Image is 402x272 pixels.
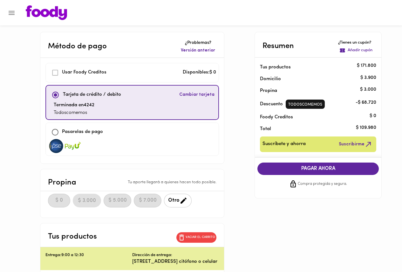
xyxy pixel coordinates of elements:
button: PAGAR AHORA [257,163,379,175]
p: Tus productos [260,64,366,71]
p: $ 109.980 [356,124,376,131]
p: Descuento [260,101,283,108]
p: Entrega: 9:00 a 12:30 [45,252,132,258]
p: Resumen [262,40,294,52]
button: Menu [4,5,19,21]
p: $ 171.800 [357,63,376,69]
p: - $ 68.720 [356,100,376,106]
p: Propina [260,87,366,94]
p: TODOSCOMEMOS [288,102,322,108]
p: Añadir cupón [348,47,372,53]
img: logo.png [26,5,67,20]
button: TODOSCOMEMOS [286,100,325,109]
span: Otro [168,197,187,205]
p: Pasarelas de pago [62,129,103,136]
button: Otro [164,194,192,207]
p: Disponibles: $ 0 [183,69,216,76]
span: Suscribirme [339,140,372,148]
p: Tarjeta de crédito / debito [63,91,121,99]
p: $ 3.900 [360,74,376,81]
p: Terminada en 4242 [54,102,94,109]
button: Suscribirme [337,139,374,150]
p: $ 0 [370,113,376,119]
p: Vaciar el carrito [186,235,215,240]
span: Suscríbete y ahorra [262,140,306,148]
p: Usar Foody Creditos [62,69,106,76]
p: Todoscomemos [54,109,94,117]
span: Versión anterior [181,47,215,54]
button: Añadir cupón [338,46,374,55]
span: Compra protegida y segura. [298,181,347,187]
p: Método de pago [48,41,107,52]
button: Cambiar tarjeta [178,88,216,102]
p: Tus productos [48,231,97,242]
p: Total [260,126,366,132]
span: PAGAR AHORA [264,166,372,172]
img: visa [48,139,64,153]
p: Foody Creditos [260,114,366,121]
button: Vaciar el carrito [176,232,216,243]
p: Domicilio [260,76,281,82]
iframe: Messagebird Livechat Widget [365,235,396,266]
p: [STREET_ADDRESS] citófono o celular [132,258,219,265]
p: Propina [48,177,76,188]
img: visa [65,139,81,153]
button: Versión anterior [180,46,216,55]
p: ¿Tienes un cupón? [338,40,374,46]
p: ¿Problemas? [180,40,216,46]
p: $ 3.000 [360,86,376,93]
span: Cambiar tarjeta [179,92,215,98]
p: Tu aporte llegará a quienes hacen todo posible. [128,179,216,185]
p: Dirección de entrega: [132,252,172,258]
